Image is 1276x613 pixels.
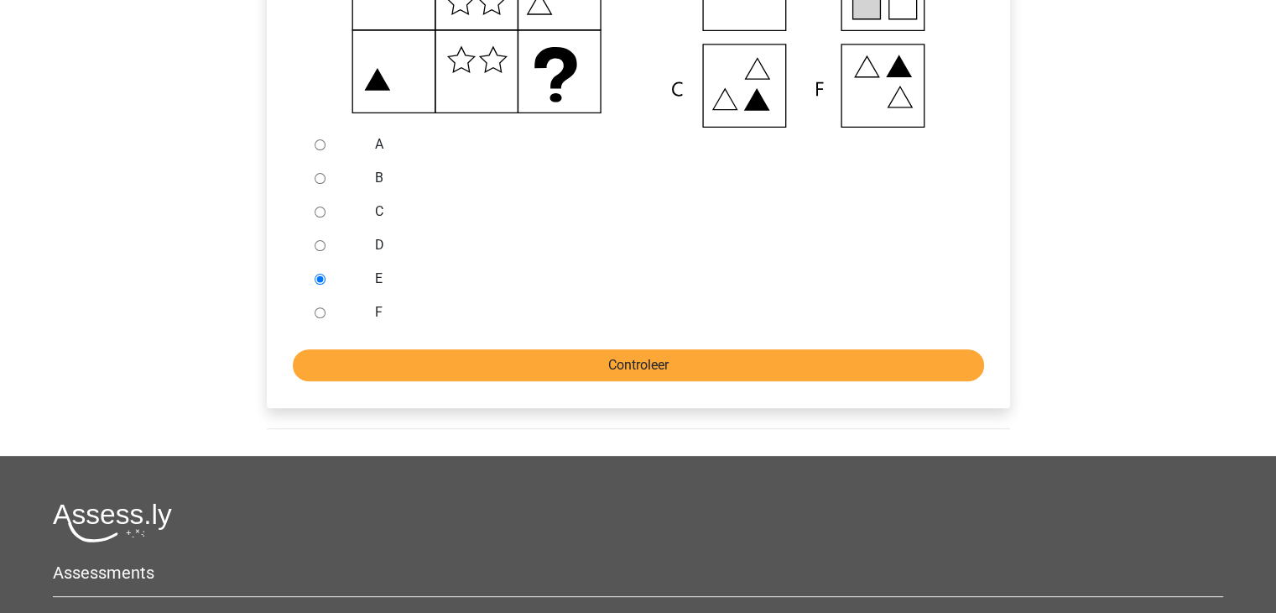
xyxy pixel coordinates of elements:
img: Assessly logo [53,503,172,542]
label: D [375,235,956,255]
h5: Assessments [53,563,1223,583]
label: F [375,302,956,322]
label: E [375,269,956,289]
input: Controleer [293,349,984,381]
label: C [375,202,956,222]
label: A [375,134,956,155]
label: B [375,168,956,188]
